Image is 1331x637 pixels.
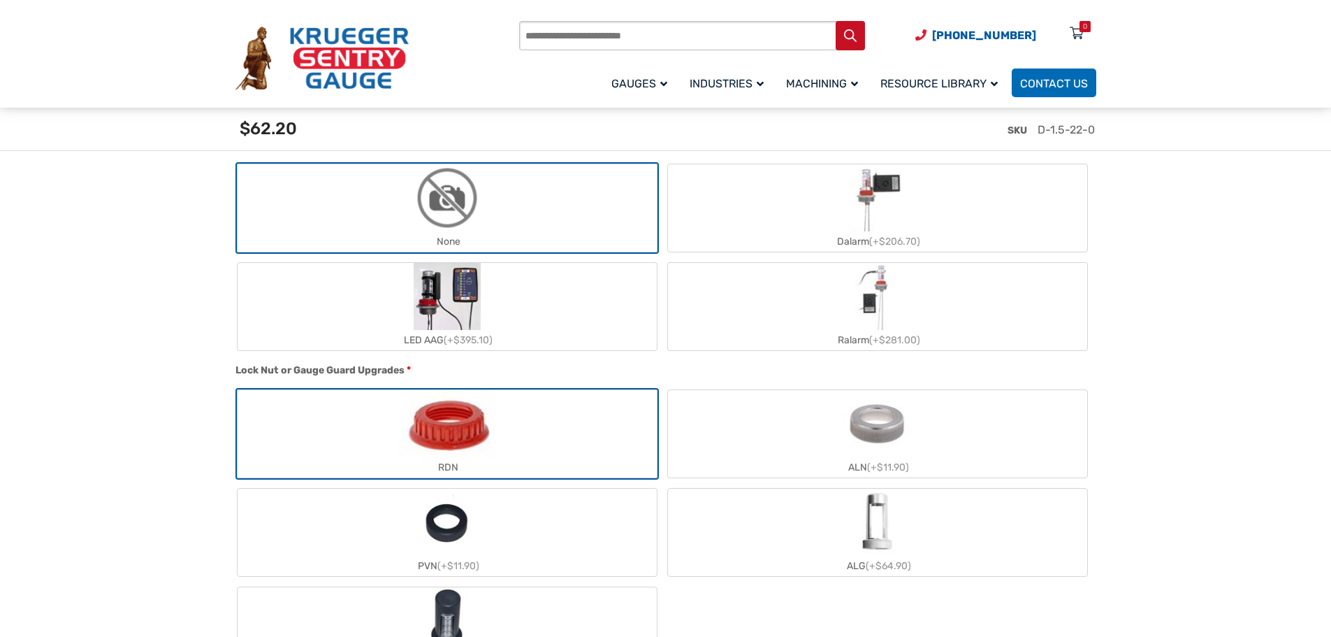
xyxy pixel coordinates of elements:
span: Industries [690,77,764,90]
span: (+$11.90) [437,560,479,572]
span: (+$281.00) [869,334,920,346]
div: 0 [1083,21,1087,32]
span: Gauges [611,77,667,90]
img: Krueger Sentry Gauge [235,27,409,91]
label: ALN [668,390,1087,478]
div: None [238,231,657,252]
span: (+$64.90) [866,560,911,572]
span: Resource Library [880,77,998,90]
label: None [238,164,657,252]
span: (+$395.10) [444,334,493,346]
a: Gauges [603,66,681,99]
label: Dalarm [668,164,1087,252]
div: LED AAG [238,330,657,350]
abbr: required [407,363,411,378]
span: Contact Us [1020,77,1088,90]
a: Contact Us [1012,69,1096,97]
span: (+$206.70) [869,236,920,248]
label: LED AAG [238,263,657,350]
span: D-1.5-22-0 [1038,123,1095,136]
label: ALG [668,489,1087,576]
span: SKU [1008,124,1027,136]
a: Machining [778,66,872,99]
span: (+$11.90) [867,461,909,473]
div: ALG [668,556,1087,576]
a: Resource Library [872,66,1012,99]
label: RDN [238,390,657,478]
label: PVN [238,489,657,576]
div: ALN [668,457,1087,478]
div: PVN [238,556,657,576]
div: Ralarm [668,330,1087,350]
a: Phone Number (920) 434-8860 [915,27,1036,44]
span: [PHONE_NUMBER] [932,29,1036,42]
span: Machining [786,77,858,90]
div: RDN [238,457,657,478]
a: Industries [681,66,778,99]
label: Ralarm [668,263,1087,350]
div: Dalarm [668,231,1087,252]
span: Lock Nut or Gauge Guard Upgrades [235,364,405,376]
